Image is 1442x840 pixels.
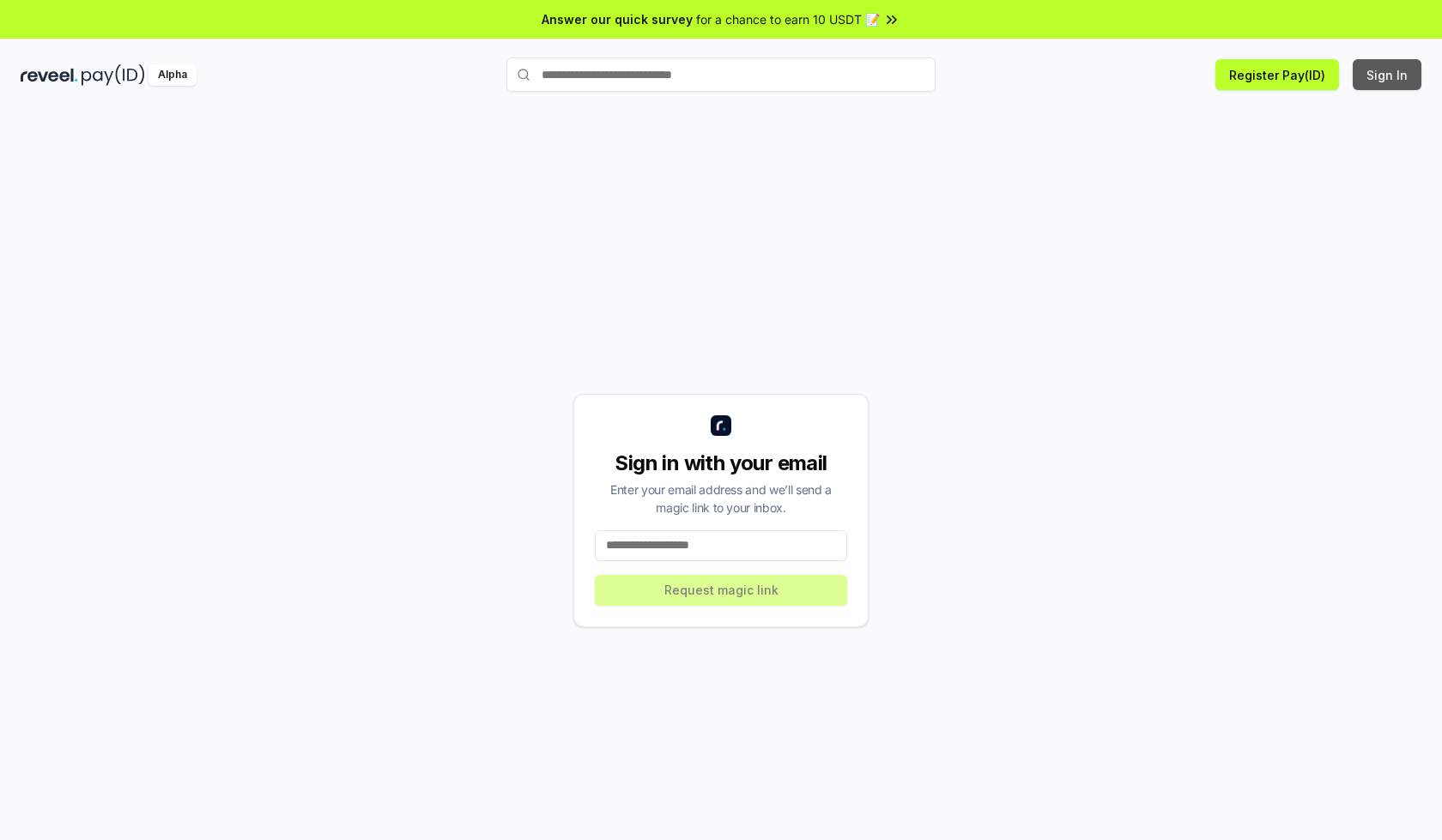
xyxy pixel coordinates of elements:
img: reveel_dark [21,64,78,86]
button: Sign In [1353,59,1421,90]
span: for a chance to earn 10 USDT 📝 [696,10,880,28]
div: Enter your email address and we’ll send a magic link to your inbox. [595,480,847,517]
div: Sign in with your email [595,450,847,477]
img: logo_small [711,415,731,436]
img: pay_id [82,64,145,86]
span: Answer our quick survey [542,10,693,28]
button: Register Pay(ID) [1215,59,1339,90]
div: Alpha [148,64,197,86]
